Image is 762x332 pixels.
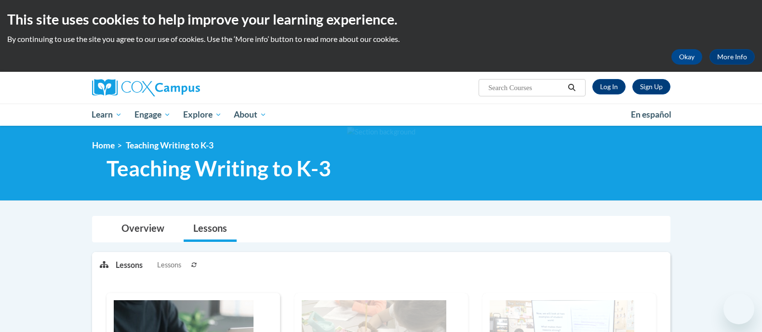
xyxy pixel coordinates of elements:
a: Cox Campus [92,79,275,96]
span: En español [631,109,671,120]
a: En español [625,105,678,125]
a: About [227,104,273,126]
span: Explore [183,109,222,120]
a: Learn [86,104,129,126]
button: Search [564,82,579,93]
img: Section background [347,127,415,137]
a: Register [632,79,670,94]
span: About [234,109,267,120]
span: Teaching Writing to K-3 [126,140,214,150]
span: Learn [92,109,122,120]
a: Home [92,140,115,150]
iframe: Button to launch messaging window [723,293,754,324]
h2: This site uses cookies to help improve your learning experience. [7,10,755,29]
p: By continuing to use the site you agree to our use of cookies. Use the ‘More info’ button to read... [7,34,755,44]
input: Search Courses [487,82,564,93]
button: Okay [671,49,702,65]
div: Main menu [78,104,685,126]
a: Overview [112,216,174,242]
a: Log In [592,79,626,94]
p: Lessons [116,260,143,270]
a: Lessons [184,216,237,242]
a: Engage [128,104,177,126]
span: Lessons [157,260,181,270]
span: Engage [134,109,171,120]
a: Explore [177,104,228,126]
a: More Info [709,49,755,65]
img: Cox Campus [92,79,200,96]
span: Teaching Writing to K-3 [107,156,331,181]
